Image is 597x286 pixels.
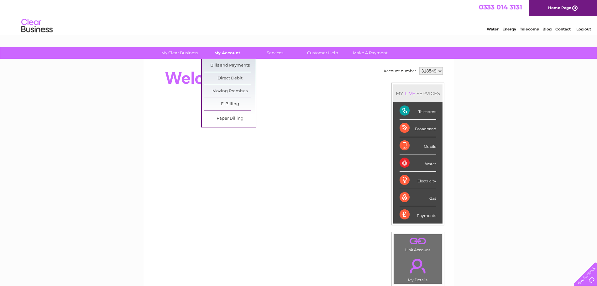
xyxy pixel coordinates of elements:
[520,27,539,31] a: Telecoms
[400,206,436,223] div: Payments
[151,3,447,30] div: Clear Business is a trading name of Verastar Limited (registered in [GEOGRAPHIC_DATA] No. 3667643...
[394,234,442,254] td: Link Account
[249,47,301,59] a: Services
[400,102,436,120] div: Telecoms
[400,154,436,172] div: Water
[576,27,591,31] a: Log out
[400,120,436,137] div: Broadband
[395,236,440,247] a: .
[393,84,443,102] div: MY SERVICES
[395,255,440,277] a: .
[479,3,522,11] a: 0333 014 3131
[204,59,256,72] a: Bills and Payments
[502,27,516,31] a: Energy
[21,16,53,35] img: logo.png
[542,27,552,31] a: Blog
[400,189,436,206] div: Gas
[154,47,206,59] a: My Clear Business
[400,137,436,154] div: Mobile
[403,90,416,96] div: LIVE
[297,47,348,59] a: Customer Help
[204,85,256,98] a: Moving Premises
[394,253,442,284] td: My Details
[204,112,256,125] a: Paper Billing
[202,47,253,59] a: My Account
[204,98,256,111] a: E-Billing
[204,72,256,85] a: Direct Debit
[555,27,571,31] a: Contact
[382,66,418,76] td: Account number
[487,27,499,31] a: Water
[400,172,436,189] div: Electricity
[344,47,396,59] a: Make A Payment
